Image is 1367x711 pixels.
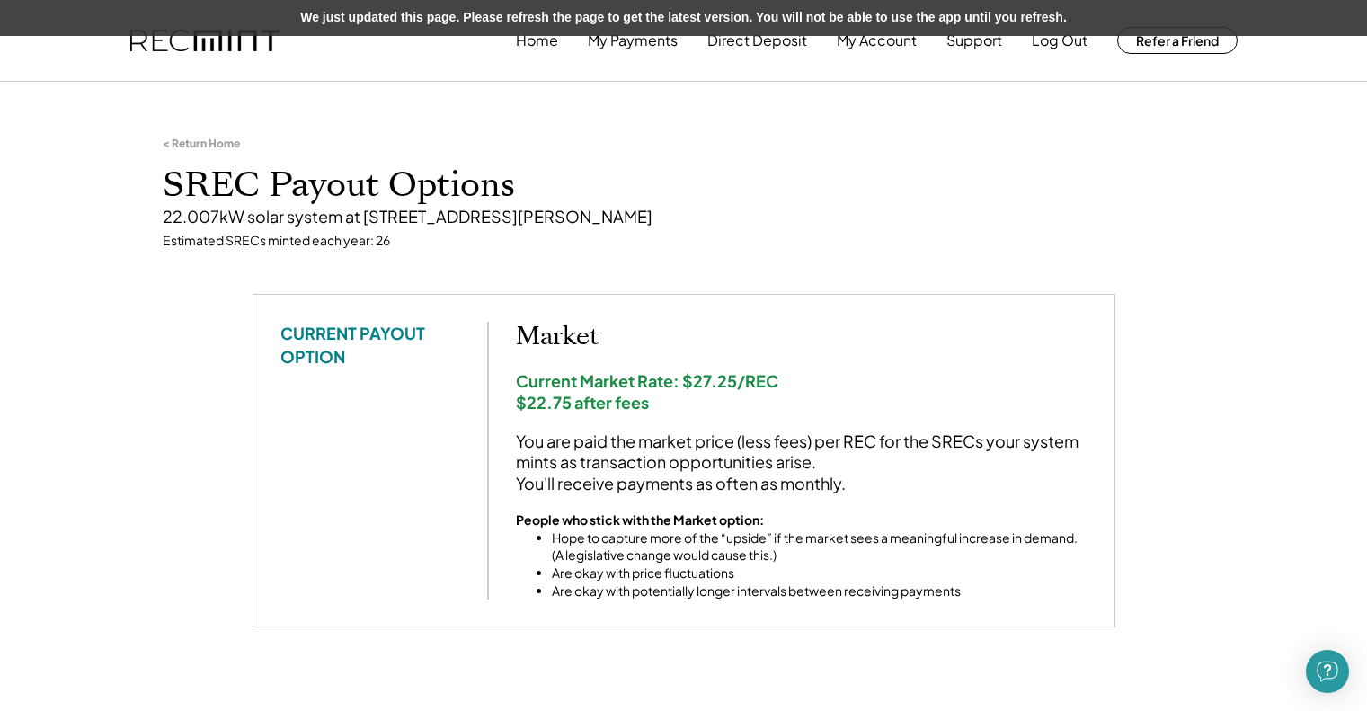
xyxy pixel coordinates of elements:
button: Home [516,22,558,58]
img: recmint-logotype%403x.png [130,30,280,52]
button: Direct Deposit [707,22,807,58]
div: 22.007kW solar system at [STREET_ADDRESS][PERSON_NAME] [163,206,1205,227]
li: Are okay with price fluctuations [552,564,1087,582]
li: Are okay with potentially longer intervals between receiving payments [552,582,1087,600]
h1: SREC Payout Options [163,164,1205,207]
div: CURRENT PAYOUT OPTION [280,322,460,367]
div: < Return Home [163,137,240,151]
div: You are paid the market price (less fees) per REC for the SRECs your system mints as transaction ... [516,431,1087,493]
button: My Account [837,22,917,58]
li: Hope to capture more of the “upside” if the market sees a meaningful increase in demand. (A legis... [552,529,1087,564]
div: Current Market Rate: $27.25/REC $22.75 after fees [516,370,1087,413]
div: Estimated SRECs minted each year: 26 [163,232,1205,250]
button: Log Out [1032,22,1087,58]
h2: Market [516,322,1087,352]
strong: People who stick with the Market option: [516,511,764,528]
button: My Payments [588,22,678,58]
div: Open Intercom Messenger [1306,650,1349,693]
button: Support [946,22,1002,58]
button: Refer a Friend [1117,27,1238,54]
